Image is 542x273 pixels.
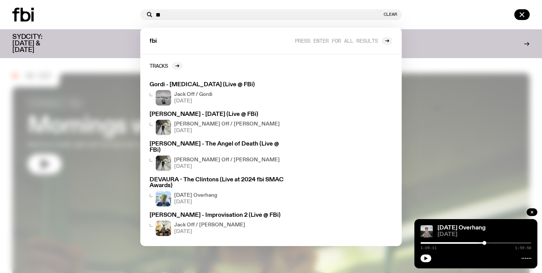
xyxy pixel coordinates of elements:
[150,62,183,70] a: Tracks
[174,157,280,162] h4: [PERSON_NAME] Off / [PERSON_NAME]
[437,225,485,231] a: [DATE] Overhang
[156,156,171,171] img: Charlie Owen standing in front of the fbi radio station
[150,39,157,44] span: fbi
[295,37,392,45] a: Press enter for all results
[174,92,212,97] h4: Jack Off / Gordi
[295,38,378,44] span: Press enter for all results
[146,79,294,109] a: Gordi - [MEDICAL_DATA] (Live @ FBi)Jack Off / Gordi[DATE]
[174,199,217,204] span: [DATE]
[150,213,291,218] h3: [PERSON_NAME] - Improvisation 2 (Live @ FBi)
[174,193,217,198] h4: [DATE] Overhang
[174,128,280,133] span: [DATE]
[174,122,280,127] h4: [PERSON_NAME] Off / [PERSON_NAME]
[12,34,62,54] h3: SYDCITY: [DATE] & [DATE]
[156,120,171,135] img: Charlie Owen standing in front of the fbi radio station
[150,141,291,153] h3: [PERSON_NAME] - The Angel of Death (Live @ FBi)
[146,138,294,174] a: [PERSON_NAME] - The Angel of Death (Live @ FBi)Charlie Owen standing in front of the fbi radio st...
[150,112,291,117] h3: [PERSON_NAME] - [DATE] (Live @ FBi)
[150,82,291,88] h3: Gordi - [MEDICAL_DATA] (Live @ FBi)
[437,232,531,238] span: [DATE]
[421,246,437,250] span: 1:09:11
[146,174,294,209] a: DEVAURA - The Clintons (Live at 2024 fbi SMAC Awards)[DATE] Overhang[DATE]
[150,177,291,189] h3: DEVAURA - The Clintons (Live at 2024 fbi SMAC Awards)
[174,229,245,234] span: [DATE]
[146,209,294,239] a: [PERSON_NAME] - Improvisation 2 (Live @ FBi)Jack Off / [PERSON_NAME][DATE]
[146,109,294,138] a: [PERSON_NAME] - [DATE] (Live @ FBi)Charlie Owen standing in front of the fbi radio station[PERSON...
[384,12,397,17] button: Clear
[421,225,433,238] img: Harrie Hastings stands in front of cloud-covered sky and rolling hills. He's wearing sunglasses a...
[150,63,168,69] h2: Tracks
[174,99,212,104] span: [DATE]
[515,246,531,250] span: 1:59:58
[174,223,245,228] h4: Jack Off / [PERSON_NAME]
[174,164,280,169] span: [DATE]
